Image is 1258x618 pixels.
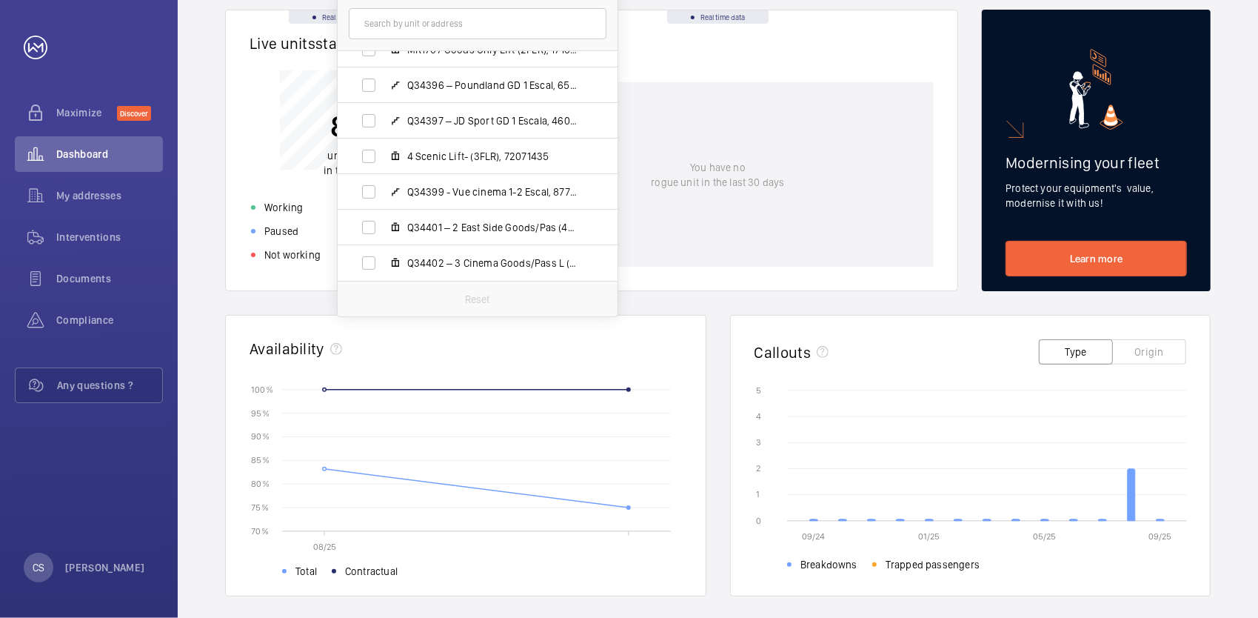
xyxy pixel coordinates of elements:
[251,479,270,489] text: 80 %
[315,34,383,53] span: status
[800,557,857,572] span: Breakdowns
[264,200,303,215] p: Working
[56,230,163,245] span: Interventions
[56,313,163,328] span: Compliance
[756,463,760,474] text: 2
[756,437,761,448] text: 3
[1033,531,1056,542] text: 05/25
[251,384,273,394] text: 100 %
[756,516,761,526] text: 0
[324,108,355,145] p: 8
[56,105,117,120] span: Maximize
[65,560,145,575] p: [PERSON_NAME]
[407,256,579,270] span: Q34402 – 3 Cinema Goods/Pass L (4FLR), 59198372
[251,455,270,465] text: 85 %
[251,408,270,418] text: 95 %
[1006,181,1187,210] p: Protect your equipment's value, modernise it with us!
[251,431,270,442] text: 90 %
[407,78,579,93] span: Q34396 – Poundland GD 1 Escal, 65498036
[56,271,163,286] span: Documents
[117,106,151,121] span: Discover
[756,411,761,422] text: 4
[918,531,940,542] text: 01/25
[264,247,321,262] p: Not working
[33,560,44,575] p: CS
[345,564,398,579] span: Contractual
[407,220,579,235] span: Q34401 – 2 East Side Goods/Pas (4FLR), 33658024
[349,8,606,39] input: Search by unit or address
[802,531,825,542] text: 09/24
[465,292,490,307] p: Reset
[295,564,317,579] span: Total
[407,185,579,199] span: Q34399 - Vue cinema 1-2 Escal, 87700560
[56,147,163,162] span: Dashboard
[56,188,163,203] span: My addresses
[407,113,579,128] span: Q34397 – JD Sport GD 1 Escala, 46096448
[313,542,336,552] text: 08/25
[250,339,324,358] h2: Availability
[1006,153,1187,172] h2: Modernising your fleet
[1112,339,1186,365] button: Origin
[885,557,979,572] span: Trapped passengers
[1148,531,1171,542] text: 09/25
[756,490,760,500] text: 1
[755,343,812,362] h2: Callouts
[327,150,351,162] span: units
[667,10,769,24] div: Real time data
[264,224,298,239] p: Paused
[251,525,269,536] text: 70 %
[1006,241,1187,276] a: Learn more
[289,10,390,24] div: Real time data
[407,149,579,164] span: 4 Scenic Lift- (3FLR), 72071435
[756,385,761,396] text: 5
[324,149,355,179] p: in total
[250,34,383,53] h2: Live units
[1069,49,1123,130] img: marketing-card.svg
[651,160,784,190] p: You have no rogue unit in the last 30 days
[1039,339,1113,365] button: Type
[251,502,269,513] text: 75 %
[57,378,162,393] span: Any questions ?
